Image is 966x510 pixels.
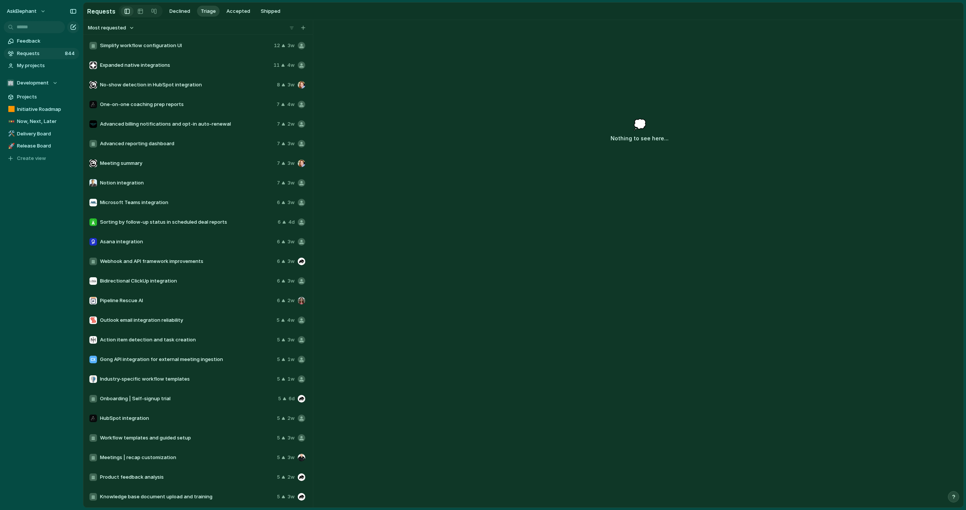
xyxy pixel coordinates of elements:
a: Projects [4,91,79,103]
span: 7 [277,101,280,108]
span: Simplify workflow configuration UI [100,42,271,49]
span: Sorting by follow-up status in scheduled deal reports [100,218,275,226]
span: Onboarding | Self-signup trial [100,395,275,402]
span: 5 [277,316,280,324]
span: 3w [288,42,295,49]
span: Expanded native integrations [100,61,271,69]
span: Advanced reporting dashboard [100,140,274,147]
span: Action item detection and task creation [100,336,274,344]
span: Product feedback analysis [100,473,274,481]
span: Knowledge base document upload and training [100,493,274,501]
span: 3w [288,336,295,344]
span: Pipeline Rescue AI [100,297,274,304]
span: Gong API integration for external meeting ingestion [100,356,274,363]
span: Bidirectional ClickUp integration [100,277,274,285]
span: Shipped [261,8,280,15]
button: Declined [166,6,194,17]
span: Accepted [226,8,250,15]
span: Webhook and API framework improvements [100,258,274,265]
span: Notion integration [100,179,274,187]
span: 6 [277,258,280,265]
span: 3w [288,238,295,246]
div: 🛠️ [8,129,13,138]
span: Workflow templates and guided setup [100,434,274,442]
span: Release Board [17,142,77,150]
span: 2w [288,297,295,304]
span: Advanced billing notifications and opt-in auto-renewal [100,120,274,128]
h3: Nothing to see here... [611,134,669,143]
span: 7 [277,179,280,187]
span: 3w [288,160,295,167]
span: AskElephant [7,8,37,15]
span: 5 [277,493,280,501]
button: 🚥 [7,118,14,125]
span: 5 [277,473,280,481]
span: HubSpot integration [100,415,274,422]
a: 🚀Release Board [4,140,79,152]
span: Feedback [17,37,77,45]
button: 🛠️ [7,130,14,138]
span: Meeting summary [100,160,274,167]
span: 7 [277,140,280,147]
h2: Requests [87,7,115,16]
button: Most requested [87,23,135,33]
span: Initiative Roadmap [17,106,77,113]
div: 🟧 [8,105,13,114]
span: Triage [201,8,216,15]
span: Outlook email integration reliability [100,316,274,324]
button: 🚀 [7,142,14,150]
span: 1w [288,375,295,383]
span: 6 [277,297,280,304]
a: Feedback [4,35,79,47]
button: Shipped [257,6,284,17]
span: 3w [288,277,295,285]
span: 7 [277,160,280,167]
span: 6 [277,238,280,246]
span: 5 [277,434,280,442]
span: Meetings | recap customization [100,454,274,461]
span: Now, Next, Later [17,118,77,125]
span: Industry-specific workflow templates [100,375,274,383]
div: 🚥 [8,117,13,126]
span: 2w [288,473,295,481]
span: 5 [277,336,280,344]
span: Delivery Board [17,130,77,138]
a: 🟧Initiative Roadmap [4,104,79,115]
span: 7 [277,120,280,128]
span: 3w [288,454,295,461]
span: 5 [277,454,280,461]
span: 5 [277,415,280,422]
span: My projects [17,62,77,69]
button: AskElephant [3,5,50,17]
span: Projects [17,93,77,101]
span: 12 [274,42,280,49]
button: 🟧 [7,106,14,113]
span: Asana integration [100,238,274,246]
div: 🚀 [8,142,13,151]
span: 11 [274,61,280,69]
span: 6 [277,199,280,206]
button: Triage [197,6,220,17]
span: 3w [288,199,295,206]
span: 4w [287,61,295,69]
span: 3w [288,81,295,89]
a: 🛠️Delivery Board [4,128,79,140]
span: 3w [288,179,295,187]
a: 🚥Now, Next, Later [4,116,79,127]
span: Most requested [88,24,126,32]
span: Requests [17,50,63,57]
span: Declined [169,8,190,15]
span: 3w [288,493,295,501]
a: My projects [4,60,79,71]
span: 4w [287,316,295,324]
span: No-show detection in HubSpot integration [100,81,274,89]
span: 1w [288,356,295,363]
span: Development [17,79,49,87]
span: One-on-one coaching prep reports [100,101,274,108]
button: Create view [4,153,79,164]
span: 3w [288,258,295,265]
